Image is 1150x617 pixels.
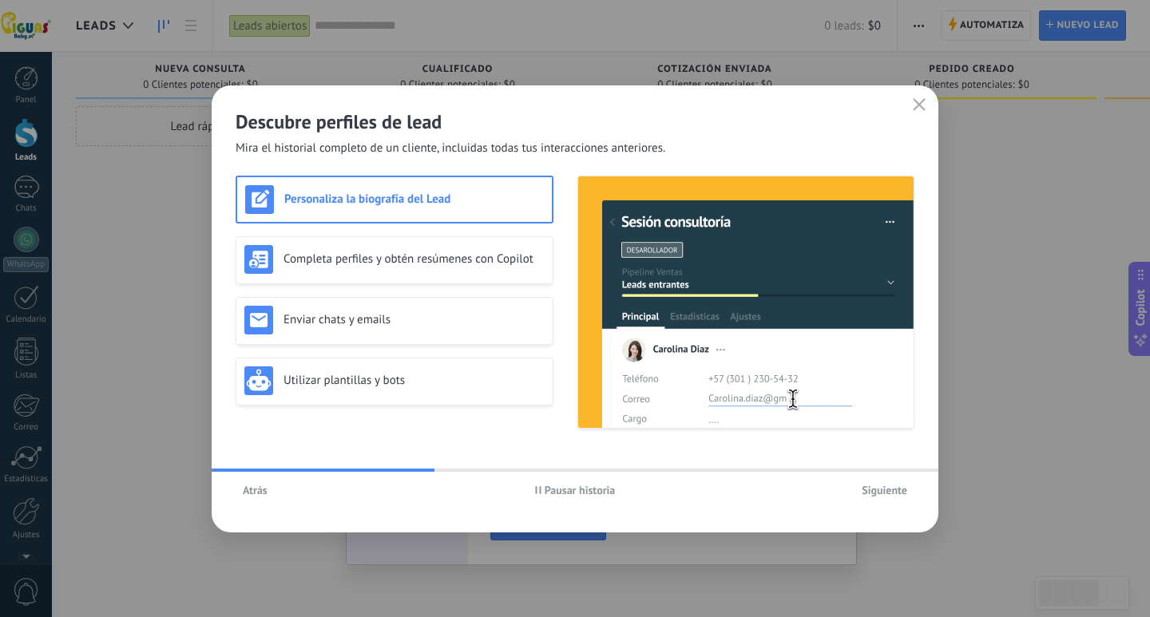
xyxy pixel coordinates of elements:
button: Atrás [236,478,275,502]
span: Mira el historial completo de un cliente, incluidas todas tus interacciones anteriores. [236,140,665,156]
h3: Utilizar plantillas y bots [284,373,545,388]
h3: Personaliza la biografía del Lead [284,192,544,207]
button: Pausar historia [528,478,623,502]
h3: Enviar chats y emails [284,312,545,327]
span: Atrás [243,485,268,496]
h3: Completa perfiles y obtén resúmenes con Copilot [284,251,545,267]
span: Siguiente [862,485,907,496]
button: Siguiente [855,478,914,502]
span: Pausar historia [545,485,616,496]
h2: Descubre perfiles de lead [236,109,914,134]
